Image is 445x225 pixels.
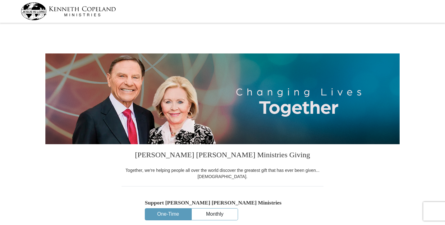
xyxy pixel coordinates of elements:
h3: [PERSON_NAME] [PERSON_NAME] Ministries Giving [122,144,323,167]
img: kcm-header-logo.svg [21,2,116,20]
h5: Support [PERSON_NAME] [PERSON_NAME] Ministries [145,200,300,206]
div: Together, we're helping people all over the world discover the greatest gift that has ever been g... [122,167,323,180]
button: One-Time [145,209,191,220]
button: Monthly [192,209,238,220]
